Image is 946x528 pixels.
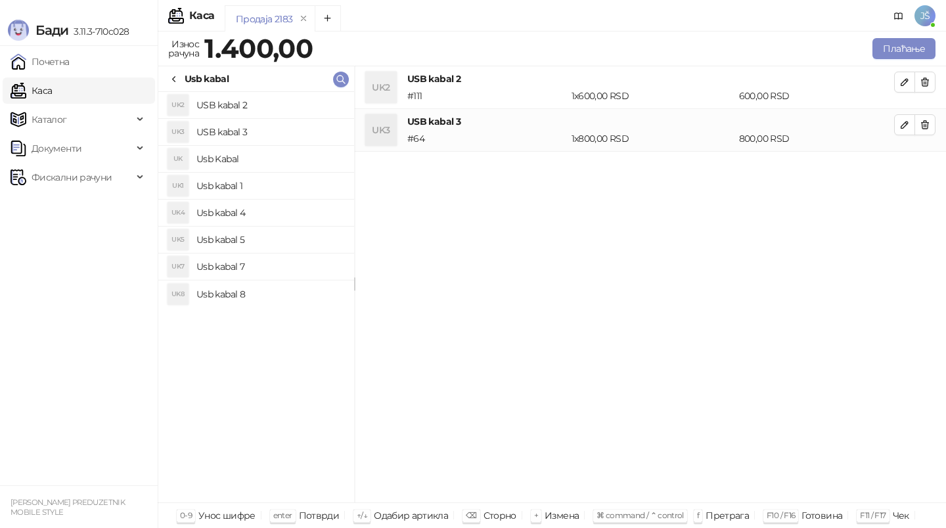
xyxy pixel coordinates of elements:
[872,38,935,59] button: Плаћање
[32,164,112,190] span: Фискални рачуни
[11,498,125,517] small: [PERSON_NAME] PREDUZETNIK MOBILE STYLE
[196,202,344,223] h4: Usb kabal 4
[158,92,354,502] div: grid
[11,77,52,104] a: Каса
[534,510,538,520] span: +
[8,20,29,41] img: Logo
[893,507,909,524] div: Чек
[204,32,313,64] strong: 1.400,00
[888,5,909,26] a: Документација
[736,89,897,103] div: 600,00 RSD
[466,510,476,520] span: ⌫
[196,121,344,143] h4: USB kabal 3
[299,507,340,524] div: Потврди
[569,131,736,146] div: 1 x 800,00 RSD
[405,89,569,103] div: # 111
[407,72,894,86] h4: USB kabal 2
[168,121,189,143] div: UK3
[374,507,448,524] div: Одабир артикла
[168,175,189,196] div: UK1
[315,5,341,32] button: Add tab
[357,510,367,520] span: ↑/↓
[597,510,684,520] span: ⌘ command / ⌃ control
[736,131,897,146] div: 800,00 RSD
[545,507,579,524] div: Измена
[196,95,344,116] h4: USB kabal 2
[198,507,256,524] div: Унос шифре
[185,72,229,86] div: Usb kabal
[166,35,202,62] div: Износ рачуна
[196,229,344,250] h4: Usb kabal 5
[168,148,189,169] div: UK
[11,49,70,75] a: Почетна
[196,148,344,169] h4: Usb Kabal
[68,26,129,37] span: 3.11.3-710c028
[168,256,189,277] div: UK7
[168,202,189,223] div: UK4
[914,5,935,26] span: JŠ
[706,507,749,524] div: Претрага
[484,507,516,524] div: Сторно
[407,114,894,129] h4: USB kabal 3
[180,510,192,520] span: 0-9
[569,89,736,103] div: 1 x 600,00 RSD
[168,284,189,305] div: UK8
[196,284,344,305] h4: Usb kabal 8
[236,12,292,26] div: Продаја 2183
[196,175,344,196] h4: Usb kabal 1
[295,13,312,24] button: remove
[405,131,569,146] div: # 64
[196,256,344,277] h4: Usb kabal 7
[801,507,842,524] div: Готовина
[32,106,67,133] span: Каталог
[860,510,886,520] span: F11 / F17
[697,510,699,520] span: f
[365,72,397,103] div: UK2
[767,510,795,520] span: F10 / F16
[32,135,81,162] span: Документи
[35,22,68,38] span: Бади
[365,114,397,146] div: UK3
[273,510,292,520] span: enter
[168,229,189,250] div: UK5
[189,11,214,21] div: Каса
[168,95,189,116] div: UK2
